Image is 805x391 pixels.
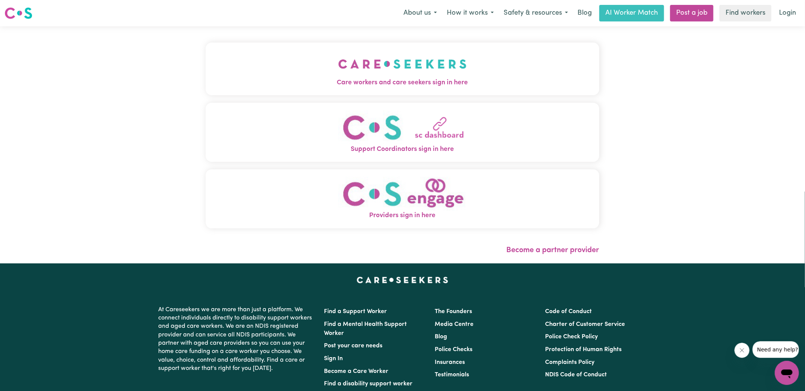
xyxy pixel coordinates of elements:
button: Support Coordinators sign in here [206,103,599,162]
a: Testimonials [435,372,469,378]
a: Careseekers logo [5,5,32,22]
button: How it works [442,5,499,21]
a: Post a job [670,5,713,21]
iframe: Message from company [753,341,799,358]
span: Providers sign in here [206,211,599,221]
a: Police Check Policy [545,334,598,340]
button: Providers sign in here [206,169,599,228]
button: Care workers and care seekers sign in here [206,43,599,95]
a: Post your care needs [324,343,383,349]
a: Blog [435,334,447,340]
a: Careseekers home page [357,277,448,283]
a: Login [774,5,800,21]
a: Find a Support Worker [324,309,387,315]
a: Code of Conduct [545,309,592,315]
a: Media Centre [435,321,474,327]
a: Sign In [324,356,343,362]
iframe: Button to launch messaging window [775,361,799,385]
button: About us [399,5,442,21]
a: Find a disability support worker [324,381,413,387]
a: Blog [573,5,596,21]
span: Support Coordinators sign in here [206,145,599,154]
img: Careseekers logo [5,6,32,20]
a: Complaints Policy [545,359,594,365]
a: Become a partner provider [507,246,599,254]
a: AI Worker Match [599,5,664,21]
a: NDIS Code of Conduct [545,372,607,378]
a: The Founders [435,309,472,315]
iframe: Close message [735,343,750,358]
a: Charter of Customer Service [545,321,625,327]
a: Protection of Human Rights [545,347,622,353]
button: Safety & resources [499,5,573,21]
p: At Careseekers we are more than just a platform. We connect individuals directly to disability su... [159,303,315,376]
a: Become a Care Worker [324,368,389,374]
a: Insurances [435,359,465,365]
a: Police Checks [435,347,472,353]
a: Find workers [719,5,771,21]
span: Care workers and care seekers sign in here [206,78,599,88]
a: Find a Mental Health Support Worker [324,321,407,336]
